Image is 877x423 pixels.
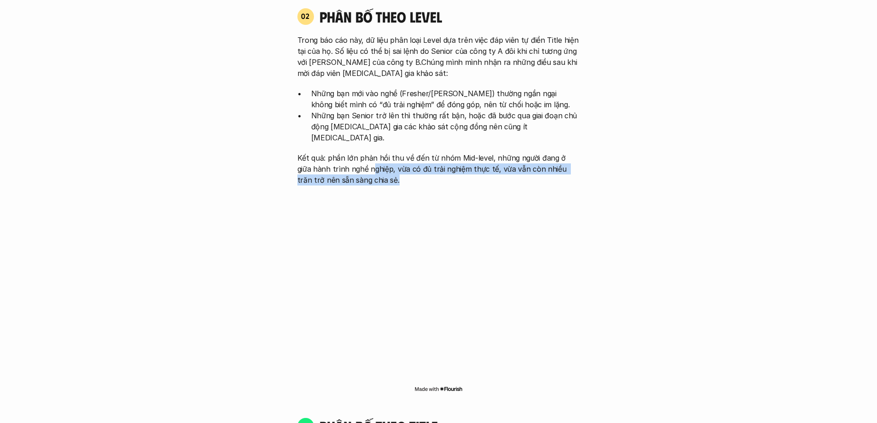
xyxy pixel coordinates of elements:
p: Kết quả: phần lớn phản hồi thu về đến từ nhóm Mid-level, những người đang ở giữa hành trình nghề ... [297,152,580,185]
p: Trong báo cáo này, dữ liệu phân loại Level dựa trên việc đáp viên tự điền Title hiện tại của họ. ... [297,35,580,79]
img: Made with Flourish [414,385,463,393]
p: 02 [301,12,310,20]
p: Những bạn Senior trở lên thì thường rất bận, hoặc đã bước qua giai đoạn chủ động [MEDICAL_DATA] g... [311,110,580,143]
h4: phân bố theo Level [319,8,580,25]
iframe: Interactive or visual content [289,190,588,383]
p: Những bạn mới vào nghề (Fresher/[PERSON_NAME]) thường ngần ngại không biết mình có “đủ trải nghiệ... [311,88,580,110]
